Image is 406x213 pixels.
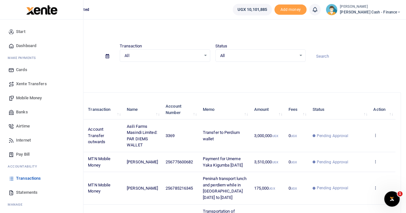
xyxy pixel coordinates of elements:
span: ake Payments [11,55,36,60]
a: UGX 10,101,885 [233,4,272,15]
a: Pay Bill [5,147,78,161]
th: Status: activate to sort column ascending [309,100,370,119]
span: 256785216345 [166,186,193,191]
span: Peninah transport lunch and perdiem while in [GEOGRAPHIC_DATA] [DATE] to [DATE] [203,176,246,200]
span: 0 [288,186,297,191]
span: Statements [16,189,38,196]
span: Transfer to Perdium wallet [203,130,240,141]
th: Account Number: activate to sort column ascending [162,100,199,119]
a: Transactions [5,171,78,185]
span: Pending Approval [316,133,348,139]
a: Mobile Money [5,91,78,105]
h4: Transactions [24,28,401,35]
span: Start [16,29,25,35]
span: [PERSON_NAME] Cash - Finance [340,9,401,15]
span: Airtime [16,123,30,129]
li: Ac [5,161,78,171]
a: Cards [5,63,78,77]
input: Search [311,51,401,62]
a: Airtime [5,119,78,133]
span: Mobile Money [16,95,42,101]
img: profile-user [326,4,337,15]
span: All [125,53,201,59]
label: Status [215,43,228,49]
span: countability [13,164,37,169]
span: MTN Mobile Money [88,156,110,168]
a: Banks [5,105,78,119]
span: 0 [288,160,297,164]
li: Wallet ballance [230,4,274,15]
span: Pending Approval [316,185,348,191]
span: Payment for Umeme Yaka Kigumba [DATE] [203,156,243,168]
th: Name: activate to sort column ascending [123,100,162,119]
small: UGX [291,160,297,164]
small: UGX [291,187,297,190]
span: 175,000 [254,186,275,191]
span: 0 [288,133,297,138]
iframe: Intercom live chat [384,191,400,207]
span: 256775600682 [166,160,193,164]
span: Transactions [16,175,41,182]
span: Internet [16,137,31,143]
span: 3,000,000 [254,133,278,138]
span: Asili Farms Masindi Limited: PAR DIEMS WALLET [127,124,157,148]
label: Transaction [120,43,142,49]
span: anage [11,202,23,207]
a: Xente Transfers [5,77,78,91]
li: M [5,53,78,63]
span: MTN Mobile Money [88,183,110,194]
small: UGX [269,187,275,190]
span: 3,510,000 [254,160,278,164]
span: Account Transfer outwards [88,127,105,144]
a: Dashboard [5,39,78,53]
th: Memo: activate to sort column ascending [199,100,251,119]
span: 1 [397,191,402,196]
a: profile-user [PERSON_NAME] [PERSON_NAME] Cash - Finance [326,4,401,15]
th: Fees: activate to sort column ascending [285,100,309,119]
small: UGX [291,134,297,138]
a: Statements [5,185,78,200]
a: logo-small logo-large logo-large [26,7,57,12]
span: UGX 10,101,885 [238,6,267,13]
span: Xente Transfers [16,81,47,87]
th: Amount: activate to sort column ascending [250,100,285,119]
a: Start [5,25,78,39]
li: M [5,200,78,209]
span: Dashboard [16,43,36,49]
small: UGX [272,160,278,164]
span: Pending Approval [316,159,348,165]
span: Add money [274,4,307,15]
p: Download [24,70,401,76]
th: Transaction: activate to sort column ascending [84,100,123,119]
th: Action: activate to sort column ascending [370,100,395,119]
small: UGX [272,134,278,138]
span: [PERSON_NAME] [127,186,158,191]
img: logo-large [26,5,57,15]
span: Banks [16,109,28,115]
a: Add money [274,7,307,12]
span: Pay Bill [16,151,30,158]
span: Cards [16,67,27,73]
small: [PERSON_NAME] [340,4,401,10]
a: Internet [5,133,78,147]
span: All [220,53,296,59]
li: Toup your wallet [274,4,307,15]
span: 3369 [166,133,175,138]
span: [PERSON_NAME] [127,160,158,164]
